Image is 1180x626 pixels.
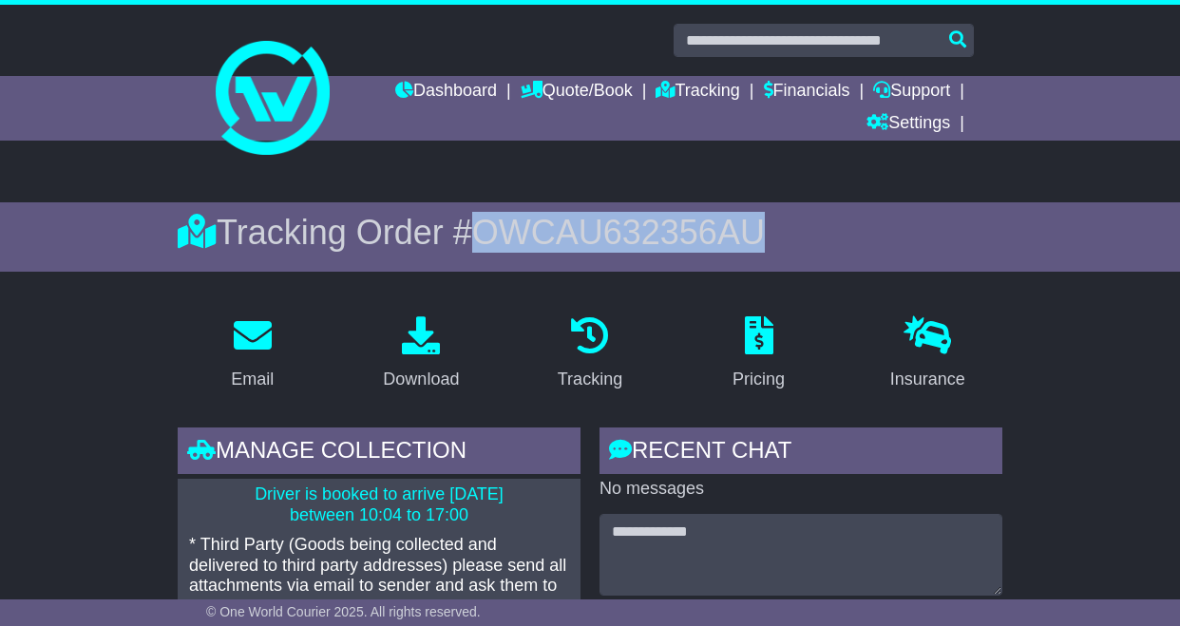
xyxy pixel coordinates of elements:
a: Tracking [545,310,635,399]
p: * Third Party (Goods being collected and delivered to third party addresses) please send all atta... [189,535,569,617]
div: Manage collection [178,427,580,479]
a: Pricing [720,310,797,399]
a: Financials [764,76,850,108]
div: Email [231,367,274,392]
div: Download [383,367,459,392]
a: Insurance [878,310,978,399]
a: Support [873,76,950,108]
p: Driver is booked to arrive [DATE] between 10:04 to 17:00 [189,484,569,525]
p: No messages [600,479,1002,500]
div: RECENT CHAT [600,427,1002,479]
span: © One World Courier 2025. All rights reserved. [206,604,481,619]
div: Insurance [890,367,965,392]
div: Tracking Order # [178,212,1002,253]
div: Pricing [733,367,785,392]
div: Tracking [558,367,622,392]
a: Download [371,310,471,399]
a: Tracking [656,76,739,108]
a: Settings [866,108,950,141]
a: Dashboard [395,76,497,108]
span: OWCAU632356AU [472,213,765,252]
a: Quote/Book [521,76,633,108]
a: Email [219,310,286,399]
